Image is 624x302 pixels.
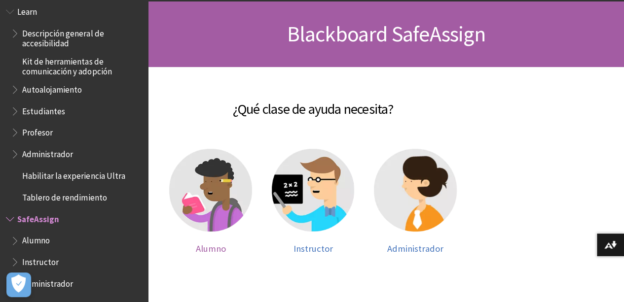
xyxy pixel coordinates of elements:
span: Learn [17,3,37,17]
button: Abrir preferencias [6,272,31,297]
img: Ayuda para el estudiante [169,149,252,232]
span: Autoalojamiento [22,81,82,95]
span: Alumno [195,243,225,254]
span: SafeAssign [17,210,59,224]
nav: Book outline for Blackboard Learn Help [6,3,142,205]
span: Kit de herramientas de comunicación y adopción [22,53,141,76]
span: Instructor [22,253,59,267]
span: Habilitar la experiencia Ultra [22,168,125,181]
span: Profesor [22,124,53,137]
a: Ayuda para el estudiante Alumno [169,149,252,254]
span: Tablero de rendimiento [22,189,107,202]
span: Administrador [387,243,443,254]
a: Ayuda para el profesor Instructor [272,149,355,254]
span: Administrador [22,146,73,159]
a: Ayuda para el administrador Administrador [374,149,457,254]
span: Instructor [294,243,333,254]
span: Estudiantes [22,103,65,116]
span: Blackboard SafeAssign [287,20,485,47]
img: Ayuda para el profesor [272,149,355,232]
span: Administrador [22,275,73,288]
nav: Book outline for Blackboard SafeAssign [6,210,142,292]
h2: ¿Qué clase de ayuda necesita? [158,87,468,119]
span: Descripción general de accesibilidad [22,25,141,48]
span: Alumno [22,232,50,245]
img: Ayuda para el administrador [374,149,457,232]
